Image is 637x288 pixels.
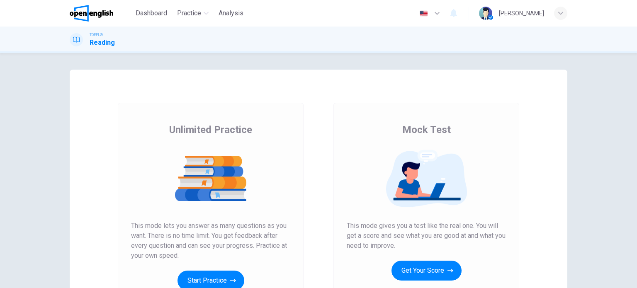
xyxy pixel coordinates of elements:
span: Unlimited Practice [169,123,252,136]
span: TOEFL® [90,32,103,38]
button: Get Your Score [391,261,462,281]
a: OpenEnglish logo [70,5,132,22]
h1: Reading [90,38,115,48]
span: Dashboard [136,8,167,18]
span: Analysis [219,8,243,18]
button: Dashboard [132,6,170,21]
img: en [418,10,429,17]
span: This mode gives you a test like the real one. You will get a score and see what you are good at a... [347,221,506,251]
button: Analysis [215,6,247,21]
span: This mode lets you answer as many questions as you want. There is no time limit. You get feedback... [131,221,290,261]
button: Practice [174,6,212,21]
span: Practice [177,8,201,18]
span: Mock Test [402,123,451,136]
img: Profile picture [479,7,492,20]
div: [PERSON_NAME] [499,8,544,18]
img: OpenEnglish logo [70,5,113,22]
